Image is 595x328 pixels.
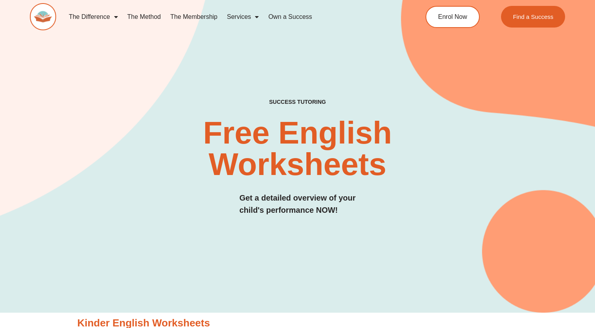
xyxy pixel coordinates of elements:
[123,8,166,26] a: The Method
[513,14,554,20] span: Find a Success
[64,8,123,26] a: The Difference
[222,8,263,26] a: Services
[121,117,474,180] h2: Free English Worksheets​
[166,8,222,26] a: The Membership
[218,99,377,105] h4: SUCCESS TUTORING​
[263,8,317,26] a: Own a Success
[239,192,356,216] h3: Get a detailed overview of your child's performance NOW!
[501,6,566,28] a: Find a Success
[426,6,480,28] a: Enrol Now
[64,8,395,26] nav: Menu
[438,14,467,20] span: Enrol Now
